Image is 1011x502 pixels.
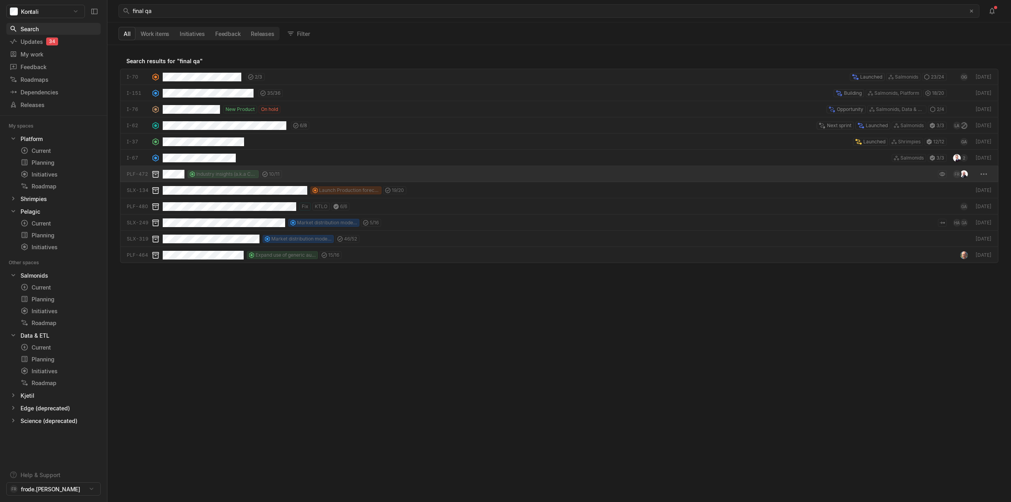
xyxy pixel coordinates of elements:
[21,417,77,425] div: Science (deprecated)
[961,73,967,81] span: OG
[6,73,101,85] a: Roadmaps
[120,85,998,101] a: I-15135/36BuildingSalmonids, Platform18/20[DATE]
[17,293,101,305] a: Planning
[21,485,80,493] span: frode.[PERSON_NAME]
[827,122,851,129] span: Next sprint
[863,138,885,145] span: Launched
[974,187,992,194] div: [DATE]
[974,203,992,210] div: [DATE]
[21,379,98,387] div: Roadmap
[928,154,947,162] div: 3 / 3
[974,106,992,113] div: [DATE]
[127,90,148,97] div: I-151
[392,187,404,194] span: 19 / 20
[319,187,379,194] span: Launch Production forecast product
[9,63,98,71] div: Feedback
[900,154,924,162] span: Salmonids
[127,73,148,81] div: I-70
[6,48,101,60] a: My work
[974,138,992,145] div: [DATE]
[17,241,101,252] a: Initiatives
[120,247,998,263] a: PLF-464Expand use of generic automatically updated texts15/16[DATE]
[284,27,315,40] button: Filter
[21,219,98,227] div: Current
[6,193,101,204] a: Shrimpies
[844,90,862,97] span: Building
[6,206,101,217] div: Pelagic
[21,135,43,143] div: Platform
[925,138,947,146] div: 12 / 12
[9,122,43,130] div: My spaces
[328,252,339,259] span: 15 / 16
[256,252,316,259] span: Expand use of generic automatically updated texts
[21,404,70,412] div: Edge (deprecated)
[302,203,308,210] span: Fix
[21,331,49,340] div: Data & ETL
[196,171,256,178] span: Industry insights (a.k.a Corporate intel)
[876,106,924,113] span: Salmonids, Data & ETL, Pelagic
[21,355,98,363] div: Planning
[21,343,98,352] div: Current
[21,195,47,203] div: Shrimpies
[21,243,98,251] div: Initiatives
[17,157,101,168] a: Planning
[955,122,959,130] span: LA
[6,36,101,47] a: Updates34
[120,214,998,231] a: SLX-249Market distribution model - Fundamentals v1.05/16HAGA[DATE]
[300,122,307,129] span: 6 / 8
[127,171,148,178] div: PLF-472
[961,219,966,227] span: GA
[17,169,101,180] a: Initiatives
[6,23,101,35] a: Search
[9,25,98,33] div: Search
[900,122,924,129] span: Salmonids
[120,182,998,198] a: SLX-134Launch Production forecast product19/20[DATE]
[127,154,148,162] div: I-67
[21,367,98,375] div: Initiatives
[974,122,992,129] div: [DATE]
[9,75,98,84] div: Roadmaps
[107,45,1011,502] div: grid
[953,154,961,162] img: Kontali0497_EJH_round.png
[6,402,101,414] a: Edge (deprecated)
[21,307,98,315] div: Initiatives
[126,57,203,65] span: Search results for " final qa "
[17,218,101,229] a: Current
[922,73,947,81] div: 23 / 24
[17,282,101,293] a: Current
[175,27,210,40] button: Initiatives
[960,170,968,178] img: DSC_1296.JPG
[315,203,327,210] span: KTLO
[961,138,966,146] span: GA
[895,73,918,81] span: Salmonids
[127,122,148,129] div: I-62
[9,101,98,109] div: Releases
[21,283,98,291] div: Current
[6,61,101,73] a: Feedback
[11,485,16,493] span: FR
[226,106,255,113] span: New Product
[133,8,152,14] span: final qa
[21,295,98,303] div: Planning
[17,145,101,156] a: Current
[21,8,39,16] span: Kontali
[21,391,34,400] div: Kjetil
[954,219,959,227] span: HA
[17,180,101,192] a: Roadmap
[370,219,379,226] span: 5 / 16
[960,251,968,259] img: profile.jpeg
[6,133,101,144] a: Platform
[21,158,98,167] div: Planning
[261,106,278,113] span: On hold
[6,390,101,401] div: Kjetil
[17,377,101,388] a: Roadmap
[955,170,959,178] span: FR
[127,106,148,113] div: I-76
[9,38,98,46] div: Updates
[127,187,148,194] div: SLX-134
[246,27,279,40] button: Releases
[120,69,998,85] a: I-702/3LaunchedSalmonids23/24OG[DATE]
[9,50,98,58] div: My work
[974,90,992,97] div: [DATE]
